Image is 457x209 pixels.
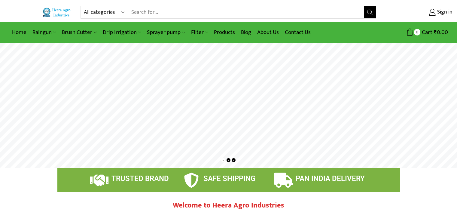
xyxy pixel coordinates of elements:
[436,8,452,16] span: Sign in
[128,6,364,18] input: Search for...
[111,174,169,183] span: TRUSTED BRAND
[254,25,282,39] a: About Us
[144,25,188,39] a: Sprayer pump
[296,174,365,183] span: PAN INDIA DELIVERY
[29,25,59,39] a: Raingun
[382,27,448,38] a: 0 Cart ₹0.00
[282,25,314,39] a: Contact Us
[100,25,144,39] a: Drip Irrigation
[211,25,238,39] a: Products
[238,25,254,39] a: Blog
[59,25,99,39] a: Brush Cutter
[188,25,211,39] a: Filter
[385,7,452,18] a: Sign in
[364,6,376,18] button: Search button
[203,174,255,183] span: SAFE SHIPPING
[9,25,29,39] a: Home
[414,29,420,35] span: 0
[434,28,437,37] span: ₹
[434,28,448,37] bdi: 0.00
[420,28,432,36] span: Cart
